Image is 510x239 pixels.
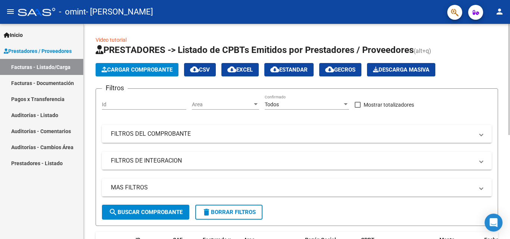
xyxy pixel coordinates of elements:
span: Inicio [4,31,23,39]
span: Gecros [325,66,355,73]
button: Estandar [264,63,314,76]
button: Gecros [319,63,361,76]
mat-icon: delete [202,208,211,217]
span: EXCEL [227,66,253,73]
button: CSV [184,63,216,76]
mat-icon: cloud_download [270,65,279,74]
a: Video tutorial [96,37,127,43]
mat-panel-title: FILTROS DE INTEGRACION [111,157,474,165]
span: - [PERSON_NAME] [86,4,153,20]
span: (alt+q) [414,47,431,54]
span: Todos [265,101,279,107]
button: EXCEL [221,63,259,76]
button: Descarga Masiva [367,63,435,76]
button: Cargar Comprobante [96,63,178,76]
span: Area [192,101,252,108]
span: Borrar Filtros [202,209,256,216]
mat-expansion-panel-header: FILTROS DE INTEGRACION [102,152,492,170]
span: CSV [190,66,210,73]
mat-icon: cloud_download [325,65,334,74]
div: Open Intercom Messenger [485,214,503,232]
mat-panel-title: MAS FILTROS [111,183,474,192]
span: Estandar [270,66,308,73]
app-download-masive: Descarga masiva de comprobantes (adjuntos) [367,63,435,76]
mat-icon: cloud_download [190,65,199,74]
h3: Filtros [102,83,128,93]
span: - omint [59,4,86,20]
button: Buscar Comprobante [102,205,189,220]
span: PRESTADORES -> Listado de CPBTs Emitidos por Prestadores / Proveedores [96,45,414,55]
mat-panel-title: FILTROS DEL COMPROBANTE [111,130,474,138]
span: Buscar Comprobante [109,209,183,216]
span: Cargar Comprobante [102,66,172,73]
mat-icon: cloud_download [227,65,236,74]
mat-icon: menu [6,7,15,16]
mat-icon: person [495,7,504,16]
mat-expansion-panel-header: MAS FILTROS [102,179,492,196]
span: Descarga Masiva [373,66,429,73]
span: Mostrar totalizadores [364,100,414,109]
mat-icon: search [109,208,118,217]
span: Prestadores / Proveedores [4,47,72,55]
button: Borrar Filtros [195,205,262,220]
mat-expansion-panel-header: FILTROS DEL COMPROBANTE [102,125,492,143]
